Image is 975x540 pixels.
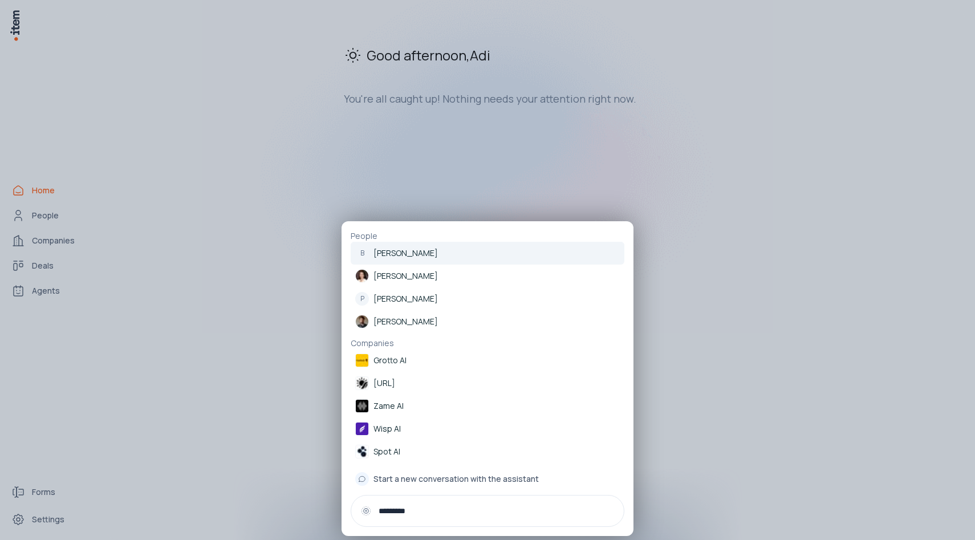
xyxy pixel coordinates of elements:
div: PeopleB[PERSON_NAME]Grace Li[PERSON_NAME]P[PERSON_NAME]Andrew I. Christianson[PERSON_NAME]Compani... [342,221,633,536]
a: B[PERSON_NAME] [351,242,624,265]
p: Spot AI [373,446,400,457]
a: Wisp AI [351,417,624,440]
p: Companies [351,338,624,349]
p: Wisp AI [373,423,401,435]
div: P [355,292,369,306]
img: Zame AI [355,399,369,413]
img: Spot AI [355,445,369,458]
div: B [355,246,369,260]
p: People [351,230,624,242]
a: [PERSON_NAME] [351,310,624,333]
p: [URL] [373,377,395,389]
p: Grotto AI [373,355,407,366]
button: Start a new conversation with the assistant [351,468,624,490]
p: [PERSON_NAME] [373,270,438,282]
p: [PERSON_NAME] [373,293,438,304]
img: Grace Li [355,269,369,283]
a: Grotto AI [351,349,624,372]
a: Zame AI [351,395,624,417]
a: Spot AI [351,440,624,463]
a: P[PERSON_NAME] [351,287,624,310]
img: Glidely.ai [355,376,369,390]
p: Zame AI [373,400,404,412]
img: Wisp AI [355,422,369,436]
img: Grotto AI [355,354,369,367]
a: [URL] [351,372,624,395]
span: Start a new conversation with the assistant [373,473,539,485]
p: [PERSON_NAME] [373,316,438,327]
a: [PERSON_NAME] [351,265,624,287]
img: Andrew I. Christianson [355,315,369,328]
p: [PERSON_NAME] [373,247,438,259]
